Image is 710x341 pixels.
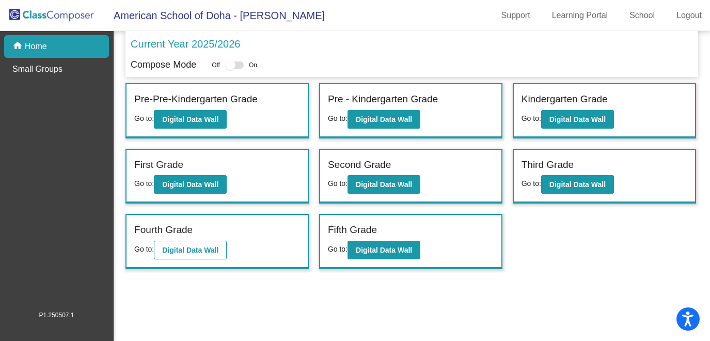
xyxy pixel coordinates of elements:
b: Digital Data Wall [549,115,606,123]
label: Fifth Grade [328,223,377,238]
p: Home [25,40,47,53]
span: Go to: [134,179,154,188]
button: Digital Data Wall [348,110,420,129]
button: Digital Data Wall [154,175,227,194]
b: Digital Data Wall [356,246,412,254]
button: Digital Data Wall [154,241,227,259]
span: Go to: [134,245,154,253]
span: Go to: [328,114,348,122]
b: Digital Data Wall [162,115,218,123]
label: Pre-Pre-Kindergarten Grade [134,92,258,107]
b: Digital Data Wall [162,180,218,189]
span: Go to: [134,114,154,122]
span: Off [212,60,220,70]
b: Digital Data Wall [162,246,218,254]
mat-icon: home [12,40,25,53]
span: American School of Doha - [PERSON_NAME] [103,7,325,24]
button: Digital Data Wall [348,175,420,194]
span: On [249,60,257,70]
label: First Grade [134,158,183,173]
span: Go to: [522,179,541,188]
label: Third Grade [522,158,574,173]
span: Go to: [328,179,348,188]
label: Second Grade [328,158,391,173]
label: Kindergarten Grade [522,92,608,107]
p: Compose Mode [131,58,196,72]
button: Digital Data Wall [541,110,614,129]
label: Pre - Kindergarten Grade [328,92,438,107]
p: Current Year 2025/2026 [131,36,240,52]
label: Fourth Grade [134,223,193,238]
span: Go to: [328,245,348,253]
p: Small Groups [12,63,62,75]
a: Support [493,7,539,24]
a: School [621,7,663,24]
a: Logout [668,7,710,24]
b: Digital Data Wall [549,180,606,189]
b: Digital Data Wall [356,180,412,189]
span: Go to: [522,114,541,122]
button: Digital Data Wall [348,241,420,259]
button: Digital Data Wall [154,110,227,129]
b: Digital Data Wall [356,115,412,123]
button: Digital Data Wall [541,175,614,194]
a: Learning Portal [544,7,617,24]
